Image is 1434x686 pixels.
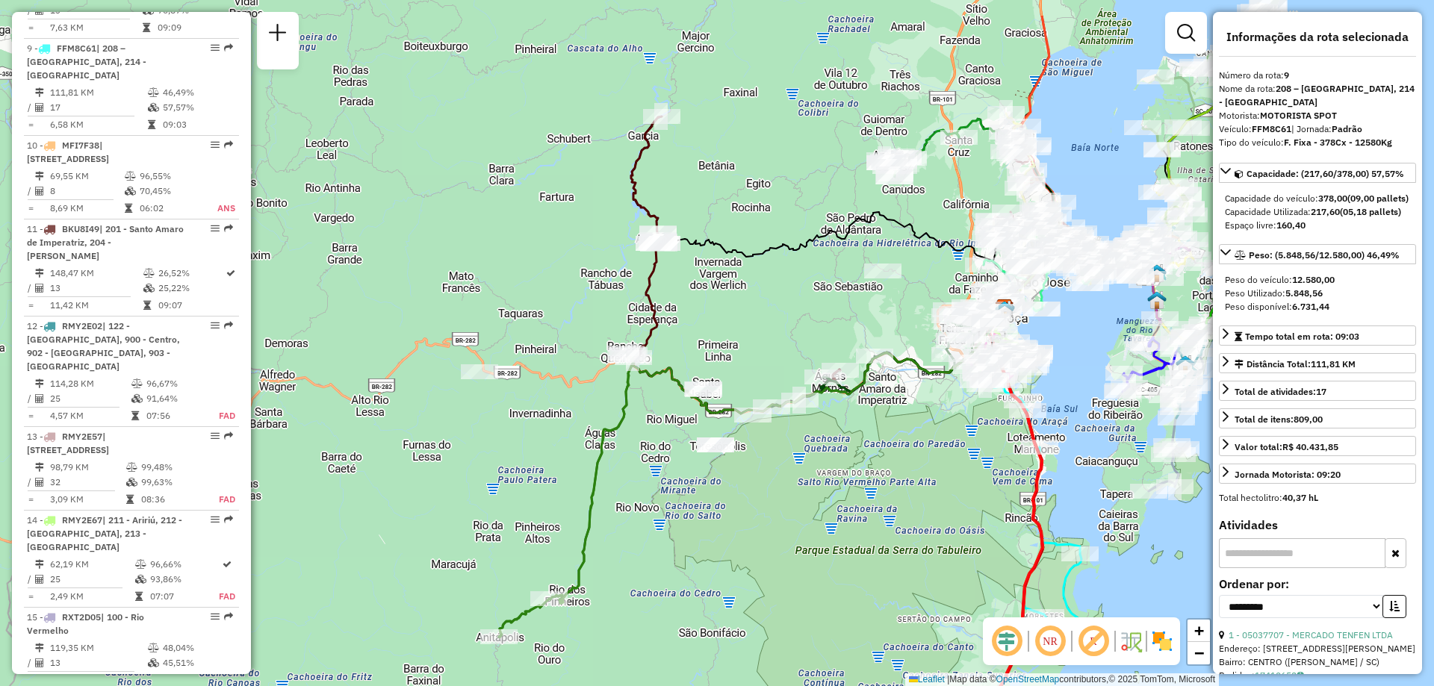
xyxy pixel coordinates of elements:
div: Atividade não roteirizada - CHOPP DA VILLA LTDA [1179,61,1217,76]
div: Total de itens: [1235,413,1323,426]
strong: Padrão [1332,123,1362,134]
span: 11 - [27,223,184,261]
td: 2,49 KM [49,589,134,604]
div: Atividade não roteirizada - JACSON NILSEN [697,437,734,452]
td: 07:07 [149,589,219,604]
span: BKU8I49 [62,223,99,234]
td: 13 [49,655,147,670]
div: Distância Total: [1235,358,1356,371]
em: Rota exportada [224,224,233,233]
a: Total de atividades:17 [1219,381,1416,401]
i: % de utilização da cubagem [148,103,159,112]
i: % de utilização do peso [148,643,159,652]
td: 32 [49,475,125,490]
td: 69,55 KM [49,169,124,184]
span: | [STREET_ADDRESS] [27,431,109,455]
img: CDD Florianópolis [995,299,1014,318]
span: | [947,674,949,685]
td: 46,49% [162,85,233,100]
td: = [27,201,34,216]
span: 15 - [27,611,144,636]
div: Bairro: CENTRO ([PERSON_NAME] / SC) [1219,655,1416,669]
td: FAD [202,492,236,507]
em: Opções [211,321,220,330]
strong: (09,00 pallets) [1347,193,1409,204]
i: Distância Total [35,172,44,181]
td: / [27,655,34,670]
i: % de utilização do peso [131,379,143,388]
em: Opções [211,224,220,233]
i: % de utilização da cubagem [135,575,146,584]
div: Atividade não roteirizada - FRANCIELLI KATIA MAS [1201,262,1238,277]
i: Distância Total [35,643,44,652]
td: 25,22% [158,281,225,296]
td: 99,48% [140,460,202,475]
td: 07:56 [146,408,204,423]
span: | Jornada: [1291,123,1362,134]
span: + [1194,621,1204,640]
td: 6,58 KM [49,117,147,132]
span: 14 - [27,514,182,552]
em: Rota exportada [224,43,233,52]
div: Espaço livre: [1225,219,1410,232]
td: 25 [49,572,134,587]
i: Rota otimizada [223,560,232,569]
i: Total de Atividades [35,103,44,112]
i: % de utilização do peso [125,172,136,181]
strong: 9 [1284,69,1289,81]
td: 09:03 [162,117,233,132]
i: Total de Atividades [35,394,44,403]
div: Atividade não roteirizada - BEBIDAS ZIZI [864,264,901,278]
strong: (05,18 pallets) [1340,206,1401,217]
span: RMY2E57 [62,431,102,442]
strong: 160,40 [1276,219,1306,231]
i: Tempo total em rota [125,204,132,213]
a: Exibir filtros [1171,18,1201,48]
td: 114,28 KM [49,376,131,391]
span: | 211 - Aririú, 212 - [GEOGRAPHIC_DATA], 213 - [GEOGRAPHIC_DATA] [27,514,182,552]
td: 17 [49,100,147,115]
strong: 378,00 [1318,193,1347,204]
td: = [27,492,34,507]
div: Atividade não roteirizada - MERCADO SANTA ISABEL [685,382,722,397]
span: | 208 – [GEOGRAPHIC_DATA], 214 - [GEOGRAPHIC_DATA] [27,43,146,81]
td: 09:07 [158,298,225,313]
a: Valor total:R$ 40.431,85 [1219,436,1416,456]
i: Distância Total [35,560,44,569]
span: RMY2E67 [62,514,102,526]
a: Nova sessão e pesquisa [263,18,293,52]
div: Número da rota: [1219,69,1416,82]
div: Capacidade do veículo: [1225,192,1410,205]
span: RXT2D05 [62,611,101,623]
div: Atividade não roteirizada - BOKAS BOA VISTA [461,364,498,379]
span: Ocultar NR [1032,623,1068,659]
a: OpenStreetMap [996,674,1060,685]
td: 57,57% [162,100,233,115]
i: Total de Atividades [35,284,44,293]
td: 45,51% [162,655,233,670]
td: 96,66% [149,557,219,572]
td: 91,64% [146,391,204,406]
i: % de utilização da cubagem [125,187,136,196]
i: Tempo total em rota [143,23,150,32]
td: 08:36 [140,492,202,507]
strong: 6.731,44 [1292,301,1329,312]
i: % de utilização do peso [126,463,137,472]
i: Distância Total [35,379,44,388]
td: 70,45% [139,184,200,199]
a: Zoom out [1188,642,1210,664]
div: Peso disponível: [1225,300,1410,314]
td: 11,42 KM [49,298,143,313]
span: Total de atividades: [1235,386,1326,397]
i: Tempo total em rota [148,120,155,129]
span: | [STREET_ADDRESS] [27,140,109,164]
a: Leaflet [909,674,945,685]
strong: 17 [1316,386,1326,397]
a: Tempo total em rota: 09:03 [1219,325,1416,346]
em: Opções [211,612,220,621]
span: | 122 - [GEOGRAPHIC_DATA], 900 - Centro, 902 - [GEOGRAPHIC_DATA], 903 - [GEOGRAPHIC_DATA] [27,320,180,372]
div: Pedidos: [1219,669,1416,682]
i: Distância Total [35,269,44,278]
a: Zoom in [1188,620,1210,642]
span: 10 - [27,140,109,164]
